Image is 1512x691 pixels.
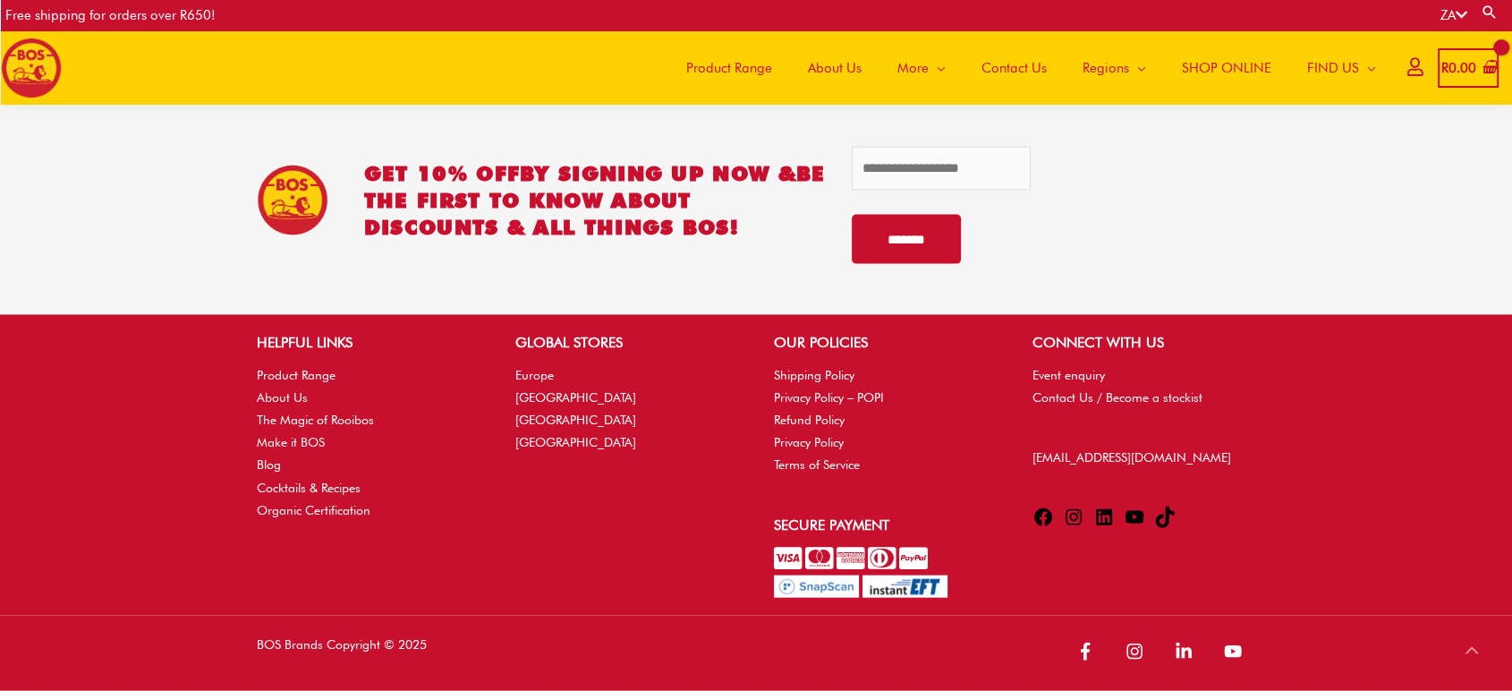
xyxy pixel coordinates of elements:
[1032,390,1202,405] a: Contact Us / Become a stockist
[257,390,308,405] a: About Us
[1441,60,1476,76] bdi: 0.00
[257,165,328,236] img: BOS Ice Tea
[1067,634,1113,670] a: facebook-f
[897,41,929,95] span: More
[1032,450,1231,465] a: [EMAIL_ADDRESS][DOMAIN_NAME]
[1166,634,1211,670] a: linkedin-in
[1182,41,1271,95] span: SHOP ONLINE
[774,364,997,477] nav: OUR POLICIES
[515,332,738,354] h2: GLOBAL STORES
[515,390,636,405] a: [GEOGRAPHIC_DATA]
[1440,7,1467,23] a: ZA
[257,503,370,517] a: Organic Certification
[257,481,361,495] a: Cocktails & Recipes
[1438,48,1499,89] a: View Shopping Cart, empty
[774,576,859,598] img: Pay with SnapScan
[879,30,964,105] a: More
[774,332,997,354] h2: OUR POLICIES
[1083,41,1129,95] span: Regions
[257,368,336,382] a: Product Range
[1032,368,1105,382] a: Event enquiry
[1117,634,1162,670] a: instagram
[862,576,947,598] img: Pay with InstantEFT
[515,368,554,382] a: Europe
[257,332,480,354] h2: HELPFUL LINKS
[964,30,1065,105] a: Contact Us
[257,413,374,427] a: The Magic of Rooibos
[655,30,1394,105] nav: Site Navigation
[774,368,854,382] a: Shipping Policy
[774,515,997,536] h2: Secure Payment
[257,457,281,472] a: Blog
[1032,332,1255,354] h2: CONNECT WITH US
[1164,30,1289,105] a: SHOP ONLINE
[1065,30,1164,105] a: Regions
[1032,364,1255,409] nav: CONNECT WITH US
[668,30,790,105] a: Product Range
[774,435,844,449] a: Privacy Policy
[774,413,845,427] a: Refund Policy
[257,364,480,522] nav: HELPFUL LINKS
[808,41,862,95] span: About Us
[790,30,879,105] a: About Us
[515,364,738,455] nav: GLOBAL STORES
[257,435,325,449] a: Make it BOS
[981,41,1047,95] span: Contact Us
[1481,4,1499,21] a: Search button
[239,634,757,673] div: BOS Brands Copyright © 2025
[515,413,636,427] a: [GEOGRAPHIC_DATA]
[1307,41,1359,95] span: FIND US
[686,41,772,95] span: Product Range
[515,435,636,449] a: [GEOGRAPHIC_DATA]
[1,38,62,98] img: BOS logo finals-200px
[1215,634,1256,670] a: youtube
[1441,60,1448,76] span: R
[364,160,826,241] h2: GET 10% OFF be the first to know about discounts & all things BOS!
[774,390,884,405] a: Privacy Policy – POPI
[520,161,796,185] span: BY SIGNING UP NOW &
[774,457,860,472] a: Terms of Service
